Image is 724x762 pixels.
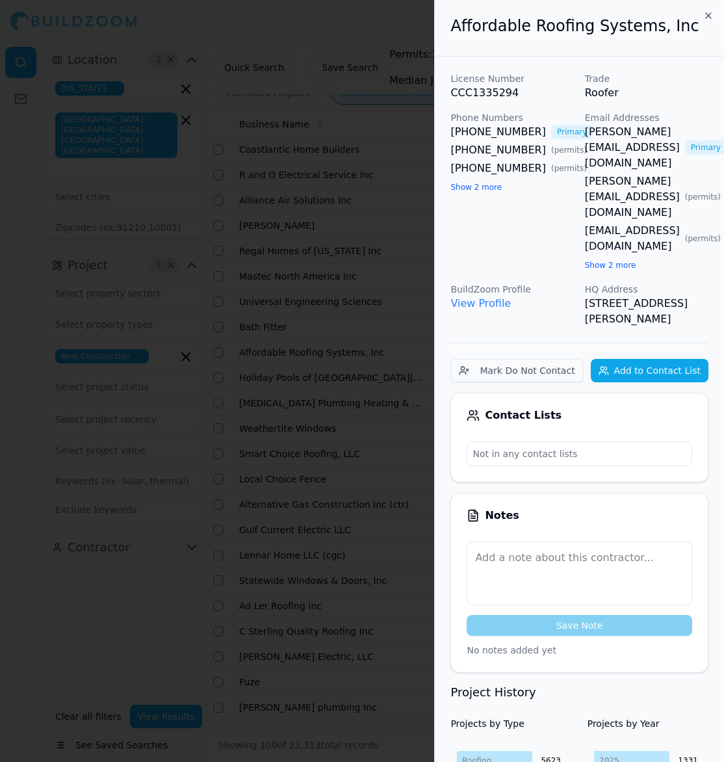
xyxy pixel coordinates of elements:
[450,283,574,296] p: BuildZoom Profile
[585,260,636,270] button: Show 2 more
[585,124,680,171] a: [PERSON_NAME][EMAIL_ADDRESS][DOMAIN_NAME]
[588,717,708,730] h4: Projects by Year
[685,192,721,202] span: ( permits )
[450,683,708,702] h3: Project History
[450,124,546,140] a: [PHONE_NUMBER]
[585,223,680,254] a: [EMAIL_ADDRESS][DOMAIN_NAME]
[585,111,708,124] p: Email Addresses
[685,233,721,244] span: ( permits )
[450,359,583,382] button: Mark Do Not Contact
[585,72,708,85] p: Trade
[467,442,692,466] p: Not in any contact lists
[450,85,574,101] p: CCC1335294
[467,409,692,422] div: Contact Lists
[551,163,587,174] span: ( permits )
[450,182,502,192] button: Show 2 more
[467,644,692,657] p: No notes added yet
[450,297,511,309] a: View Profile
[450,16,708,36] h2: Affordable Roofing Systems, Inc
[585,85,708,101] p: Roofer
[585,174,680,220] a: [PERSON_NAME][EMAIL_ADDRESS][DOMAIN_NAME]
[450,72,574,85] p: License Number
[591,359,708,382] button: Add to Contact List
[585,283,708,296] p: HQ Address
[450,717,571,730] h4: Projects by Type
[450,142,546,158] a: [PHONE_NUMBER]
[467,509,692,522] div: Notes
[551,145,587,155] span: ( permits )
[450,111,574,124] p: Phone Numbers
[551,125,593,139] span: Primary
[585,296,708,327] p: [STREET_ADDRESS][PERSON_NAME]
[450,161,546,176] a: [PHONE_NUMBER]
